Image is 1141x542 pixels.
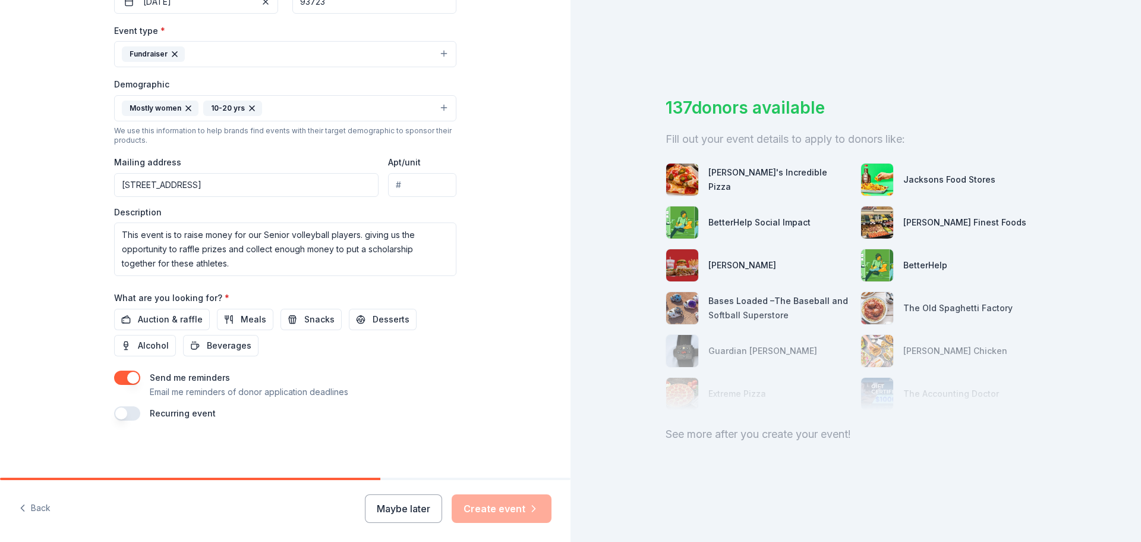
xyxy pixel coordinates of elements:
span: Alcohol [138,339,169,353]
img: photo for Jacksons Food Stores [861,164,893,196]
button: Back [19,496,51,521]
div: BetterHelp [903,258,947,272]
button: Snacks [280,309,342,330]
label: What are you looking for? [114,292,229,304]
div: [PERSON_NAME] Finest Foods [903,215,1026,230]
label: Event type [114,25,165,37]
div: 137 donors available [666,95,1046,120]
label: Send me reminders [150,372,230,383]
div: [PERSON_NAME] [708,258,776,272]
button: Beverages [183,335,259,356]
div: Fill out your event details to apply to donors like: [666,130,1046,149]
label: Demographic [114,79,169,90]
textarea: This event is to raise money for our Senior volleyball players. giving us the opportunity to raff... [114,223,456,276]
div: Jacksons Food Stores [903,173,995,187]
div: See more after you create your event! [666,425,1046,444]
img: photo for BetterHelp [861,249,893,281]
img: photo for John's Incredible Pizza [666,164,698,196]
p: Email me reminders of donor application deadlines [150,385,348,399]
label: Apt/unit [388,156,421,168]
div: [PERSON_NAME]'s Incredible Pizza [708,165,851,194]
button: Maybe later [365,494,442,523]
label: Mailing address [114,156,181,168]
button: Alcohol [114,335,176,356]
button: Fundraiser [114,41,456,67]
span: Auction & raffle [138,312,203,327]
div: Fundraiser [122,46,185,62]
div: 10-20 yrs [203,101,262,116]
span: Meals [241,312,266,327]
input: # [388,173,456,197]
div: We use this information to help brands find events with their target demographic to sponsor their... [114,126,456,145]
img: photo for Portillo's [666,249,698,281]
img: photo for Jensen’s Finest Foods [861,206,893,239]
button: Mostly women10-20 yrs [114,95,456,121]
input: Enter a US address [114,173,379,197]
img: photo for BetterHelp Social Impact [666,206,698,239]
button: Meals [217,309,273,330]
span: Beverages [207,339,251,353]
div: Mostly women [122,101,198,116]
span: Desserts [373,312,409,327]
div: BetterHelp Social Impact [708,215,811,230]
span: Snacks [304,312,335,327]
button: Auction & raffle [114,309,210,330]
button: Desserts [349,309,417,330]
label: Recurring event [150,408,216,418]
label: Description [114,206,162,218]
